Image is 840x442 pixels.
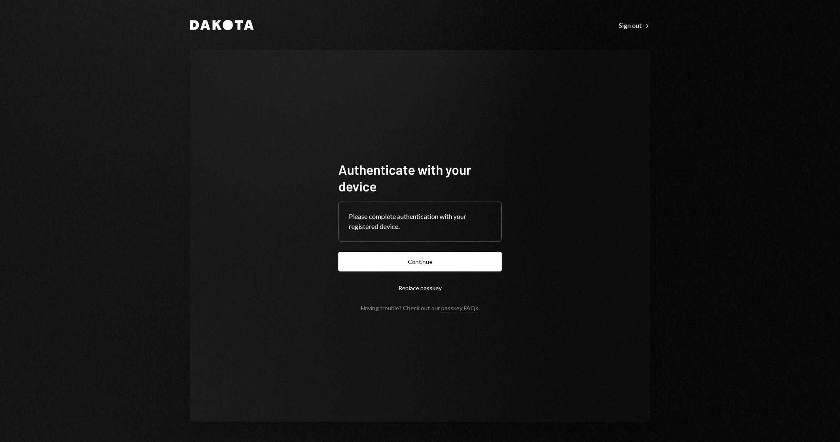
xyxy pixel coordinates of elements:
[441,304,478,312] a: passkey FAQs
[338,161,502,194] h1: Authenticate with your device
[361,304,480,311] div: Having trouble? Check out our .
[338,252,502,271] button: Continue
[349,211,491,231] div: Please complete authentication with your registered device.
[619,20,650,30] a: Sign out
[338,278,502,298] button: Replace passkey
[619,21,650,30] div: Sign out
